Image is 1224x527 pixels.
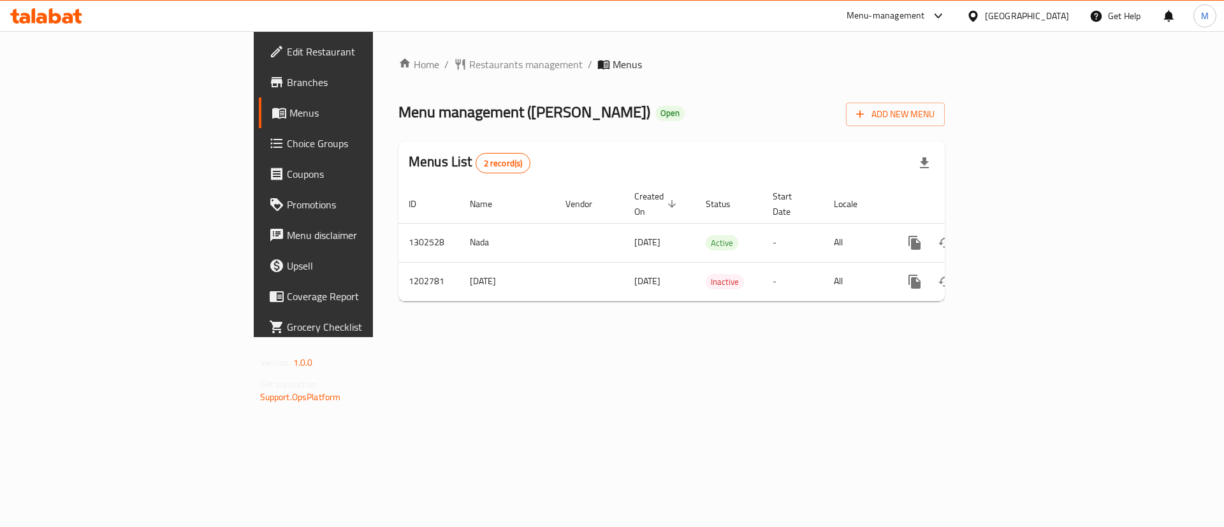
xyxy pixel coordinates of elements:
[260,389,341,405] a: Support.OpsPlatform
[588,57,592,72] li: /
[1201,9,1209,23] span: M
[287,136,448,151] span: Choice Groups
[287,258,448,273] span: Upsell
[476,153,531,173] div: Total records count
[293,354,313,371] span: 1.0.0
[287,197,448,212] span: Promotions
[930,266,961,297] button: Change Status
[706,196,747,212] span: Status
[259,36,458,67] a: Edit Restaurant
[460,223,555,262] td: Nada
[289,105,448,120] span: Menus
[476,157,530,170] span: 2 record(s)
[565,196,609,212] span: Vendor
[706,235,738,250] div: Active
[460,262,555,301] td: [DATE]
[824,262,889,301] td: All
[824,223,889,262] td: All
[260,376,319,393] span: Get support on:
[470,196,509,212] span: Name
[259,128,458,159] a: Choice Groups
[287,75,448,90] span: Branches
[889,185,1032,224] th: Actions
[773,189,808,219] span: Start Date
[834,196,874,212] span: Locale
[398,57,945,72] nav: breadcrumb
[706,275,744,289] span: Inactive
[287,319,448,335] span: Grocery Checklist
[259,281,458,312] a: Coverage Report
[409,152,530,173] h2: Menus List
[287,166,448,182] span: Coupons
[909,148,940,178] div: Export file
[762,262,824,301] td: -
[287,289,448,304] span: Coverage Report
[287,44,448,59] span: Edit Restaurant
[259,97,458,128] a: Menus
[900,227,930,258] button: more
[287,227,448,243] span: Menu disclaimer
[409,196,433,212] span: ID
[856,106,935,122] span: Add New Menu
[846,103,945,126] button: Add New Menu
[613,57,642,72] span: Menus
[634,273,660,289] span: [DATE]
[260,354,291,371] span: Version:
[398,185,1032,301] table: enhanced table
[259,312,458,342] a: Grocery Checklist
[655,106,685,121] div: Open
[259,67,458,97] a: Branches
[985,9,1069,23] div: [GEOGRAPHIC_DATA]
[634,189,680,219] span: Created On
[634,234,660,250] span: [DATE]
[655,108,685,119] span: Open
[706,236,738,250] span: Active
[259,159,458,189] a: Coupons
[900,266,930,297] button: more
[398,97,650,126] span: Menu management ( [PERSON_NAME] )
[706,274,744,289] div: Inactive
[847,8,925,24] div: Menu-management
[762,223,824,262] td: -
[469,57,583,72] span: Restaurants management
[259,220,458,250] a: Menu disclaimer
[930,227,961,258] button: Change Status
[259,189,458,220] a: Promotions
[454,57,583,72] a: Restaurants management
[259,250,458,281] a: Upsell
